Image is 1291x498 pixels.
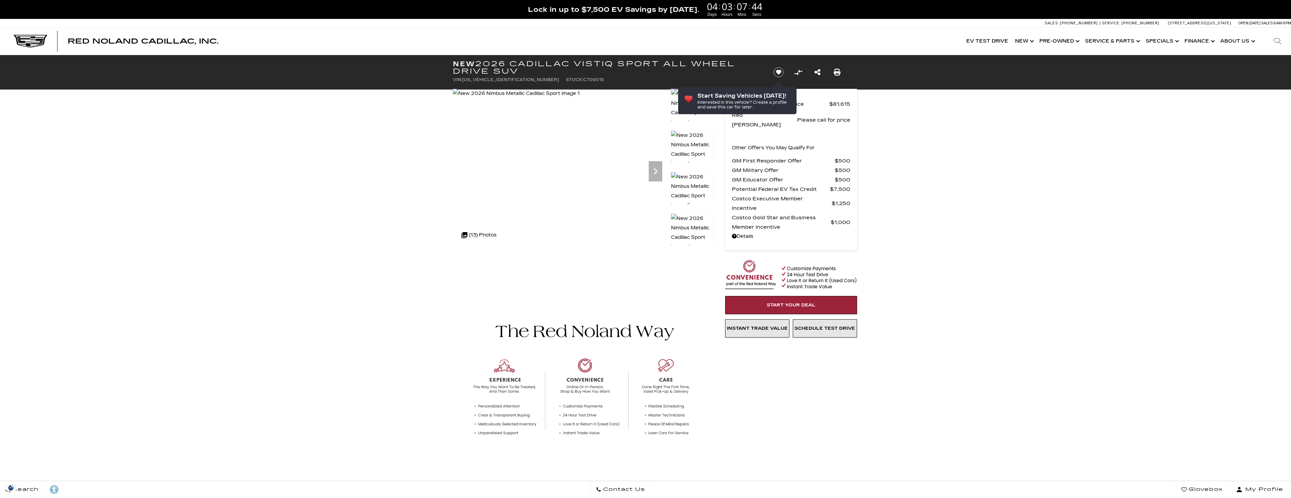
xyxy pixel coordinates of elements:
span: Secs [751,11,763,18]
span: Potential Federal EV Tax Credit [732,184,830,194]
span: Hours [721,11,734,18]
iframe: Watch videos, learn about new EV models, and find the right one for you! [453,248,713,299]
span: Schedule Test Drive [794,326,855,331]
a: New [1012,28,1036,55]
span: Service: [1102,21,1121,25]
img: New 2026 Nimbus Metallic Cadillac Sport image 2 [671,130,713,169]
a: Start Your Deal [725,296,857,314]
span: GM Educator Offer [732,175,835,184]
a: [STREET_ADDRESS][US_STATE] [1168,21,1231,25]
span: MSRP - Total Vehicle Price [732,99,829,109]
span: : [748,1,751,11]
span: Sales: [1261,21,1273,25]
a: Costco Gold Star and Business Member Incentive $1,000 [732,213,850,232]
a: Contact Us [591,481,650,498]
a: Instant Trade Value [725,319,789,338]
a: GM Educator Offer $500 [732,175,850,184]
button: Open user profile menu [1228,481,1291,498]
span: Open [DATE] [1238,21,1261,25]
a: Glovebox [1176,481,1228,498]
span: $500 [835,156,850,166]
a: GM Military Offer $500 [732,166,850,175]
a: About Us [1217,28,1257,55]
span: $81,615 [829,99,850,109]
span: Stock: [566,77,583,82]
span: 07 [736,2,748,11]
a: Details [732,232,850,241]
span: 9 AM-6 PM [1273,21,1291,25]
span: My Profile [1243,485,1283,494]
a: Sales: [PHONE_NUMBER] [1045,21,1100,25]
span: C709015 [583,77,604,82]
span: 44 [751,2,763,11]
span: [US_VEHICLE_IDENTIFICATION_NUMBER] [462,77,559,82]
img: New 2026 Nimbus Metallic Cadillac Sport image 1 [453,89,580,98]
p: Other Offers You May Qualify For [732,143,815,153]
span: Costco Gold Star and Business Member Incentive [732,213,831,232]
a: Red [PERSON_NAME] Please call for price [732,110,850,129]
span: Please call for price [797,115,850,125]
span: $1,000 [831,218,850,227]
span: [PHONE_NUMBER] [1122,21,1159,25]
span: GM First Responder Offer [732,156,835,166]
a: Schedule Test Drive [793,319,857,338]
a: Service: [PHONE_NUMBER] [1100,21,1161,25]
h1: 2026 Cadillac VISTIQ Sport All Wheel Drive SUV [453,60,762,75]
iframe: YouTube video player [725,341,857,447]
span: Lock in up to $7,500 EV Savings by [DATE]. [528,5,699,14]
span: $500 [835,175,850,184]
span: $7,500 [830,184,850,194]
span: Sales: [1045,21,1059,25]
a: EV Test Drive [963,28,1012,55]
span: GM Military Offer [732,166,835,175]
span: Costco Executive Member Incentive [732,194,832,213]
span: Days [706,11,719,18]
span: 03 [721,2,734,11]
img: Cadillac Dark Logo with Cadillac White Text [14,35,47,48]
img: New 2026 Nimbus Metallic Cadillac Sport image 1 [671,89,713,127]
div: (13) Photos [458,227,500,243]
a: Share this New 2026 Cadillac VISTIQ Sport All Wheel Drive SUV [814,68,821,77]
a: Print this New 2026 Cadillac VISTIQ Sport All Wheel Drive SUV [834,68,840,77]
span: Mins [736,11,748,18]
a: Specials [1142,28,1181,55]
span: : [734,1,736,11]
a: Potential Federal EV Tax Credit $7,500 [732,184,850,194]
a: Costco Executive Member Incentive $1,250 [732,194,850,213]
strong: New [453,60,475,68]
button: Save vehicle [771,67,786,78]
span: Contact Us [601,485,645,494]
img: Opt-Out Icon [3,484,19,491]
a: Service & Parts [1082,28,1142,55]
span: $500 [835,166,850,175]
span: Glovebox [1187,485,1223,494]
div: Next [649,161,662,181]
section: Click to Open Cookie Consent Modal [3,484,19,491]
a: Close [1280,3,1288,11]
span: $1,250 [832,199,850,208]
span: [PHONE_NUMBER] [1060,21,1098,25]
a: GM First Responder Offer $500 [732,156,850,166]
span: : [719,1,721,11]
span: Instant Trade Value [727,326,788,331]
a: MSRP - Total Vehicle Price $81,615 [732,99,850,109]
span: Red [PERSON_NAME] [732,110,797,129]
span: Red Noland Cadillac, Inc. [68,37,218,45]
span: 04 [706,2,719,11]
a: Finance [1181,28,1217,55]
a: Red Noland Cadillac, Inc. [68,38,218,45]
img: New 2026 Nimbus Metallic Cadillac Sport image 4 [671,214,713,252]
button: Compare Vehicle [793,67,803,77]
span: Start Your Deal [767,302,815,308]
a: Pre-Owned [1036,28,1082,55]
span: Search [10,485,39,494]
span: VIN: [453,77,462,82]
img: New 2026 Nimbus Metallic Cadillac Sport image 3 [671,172,713,210]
